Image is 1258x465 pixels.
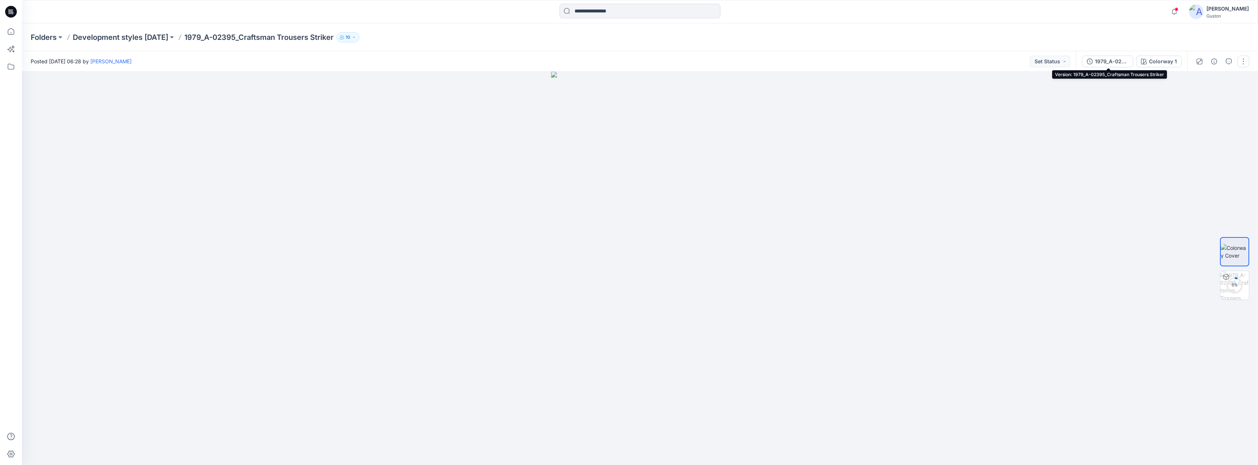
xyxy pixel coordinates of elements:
[31,32,57,42] a: Folders
[31,57,132,65] span: Posted [DATE] 06:28 by
[1082,56,1133,67] button: 1979_A-02395_Craftsman Trousers Striker
[73,32,168,42] a: Development styles [DATE]
[184,32,334,42] p: 1979_A-02395_Craftsman Trousers Striker
[1136,56,1182,67] button: Colorway 1
[1149,57,1177,65] div: Colorway 1
[1095,57,1129,65] div: 1979_A-02395_Craftsman Trousers Striker
[1206,4,1249,13] div: [PERSON_NAME]
[551,72,729,465] img: eyJhbGciOiJIUzI1NiIsImtpZCI6IjAiLCJzbHQiOiJzZXMiLCJ0eXAiOiJKV1QifQ.eyJkYXRhIjp7InR5cGUiOiJzdG9yYW...
[90,58,132,64] a: [PERSON_NAME]
[336,32,359,42] button: 10
[1206,13,1249,19] div: Guston
[1208,56,1220,67] button: Details
[1226,282,1243,288] div: 6 %
[1189,4,1204,19] img: avatar
[1221,244,1248,259] img: Colorway Cover
[346,33,350,41] p: 10
[1220,271,1249,300] img: 1979_A-02395_Craftsman Trousers Striker Colorway 1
